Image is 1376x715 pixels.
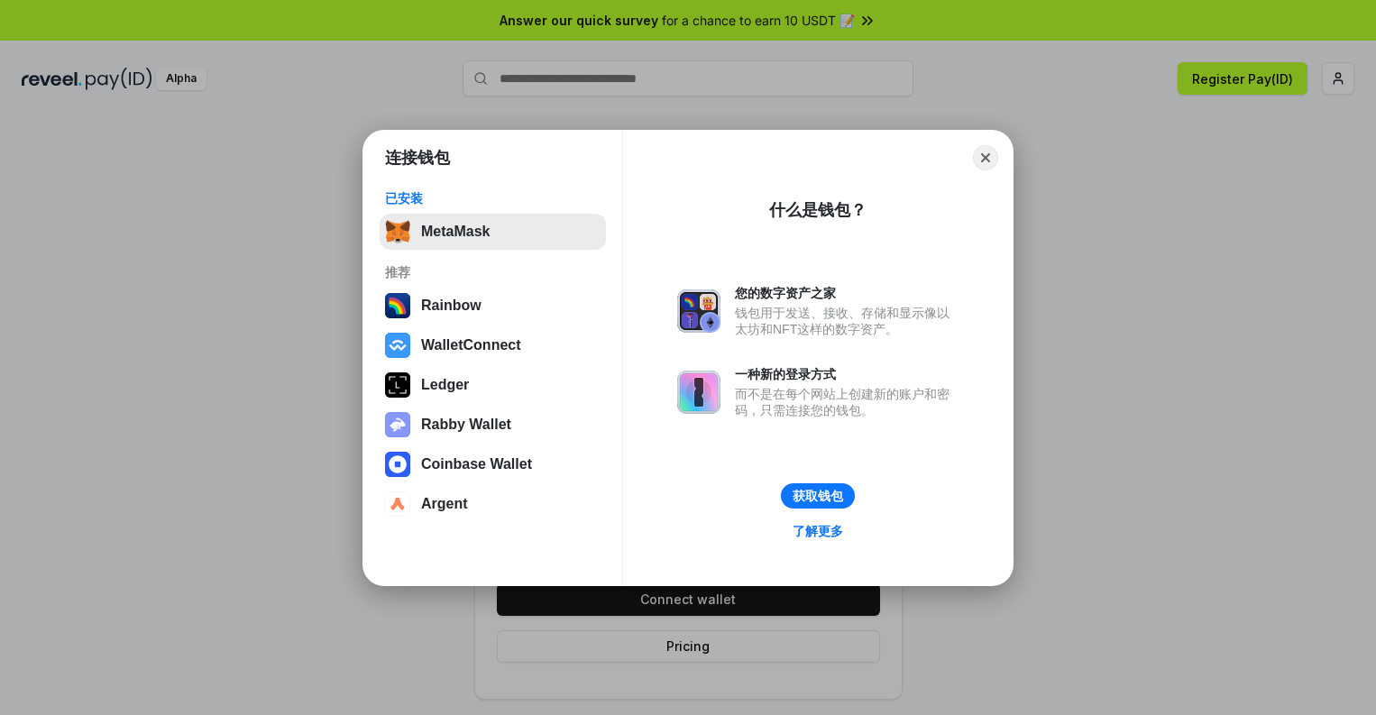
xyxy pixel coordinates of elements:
div: Rainbow [421,298,482,314]
div: 钱包用于发送、接收、存储和显示像以太坊和NFT这样的数字资产。 [735,305,959,337]
a: 了解更多 [782,519,854,543]
img: svg+xml,%3Csvg%20width%3D%2228%22%20height%3D%2228%22%20viewBox%3D%220%200%2028%2028%22%20fill%3D... [385,452,410,477]
img: svg+xml,%3Csvg%20xmlns%3D%22http%3A%2F%2Fwww.w3.org%2F2000%2Fsvg%22%20fill%3D%22none%22%20viewBox... [385,412,410,437]
div: 什么是钱包？ [769,199,867,221]
div: 而不是在每个网站上创建新的账户和密码，只需连接您的钱包。 [735,386,959,418]
div: 您的数字资产之家 [735,285,959,301]
button: Close [973,145,998,170]
div: 一种新的登录方式 [735,366,959,382]
img: svg+xml,%3Csvg%20width%3D%2228%22%20height%3D%2228%22%20viewBox%3D%220%200%2028%2028%22%20fill%3D... [385,491,410,517]
button: Rainbow [380,288,606,324]
div: Rabby Wallet [421,417,511,433]
button: Rabby Wallet [380,407,606,443]
button: MetaMask [380,214,606,250]
img: svg+xml,%3Csvg%20width%3D%22120%22%20height%3D%22120%22%20viewBox%3D%220%200%20120%20120%22%20fil... [385,293,410,318]
div: 推荐 [385,264,601,280]
div: 了解更多 [793,523,843,539]
button: Ledger [380,367,606,403]
div: MetaMask [421,224,490,240]
div: 已安装 [385,190,601,206]
h1: 连接钱包 [385,147,450,169]
div: Coinbase Wallet [421,456,532,472]
div: WalletConnect [421,337,521,353]
div: Argent [421,496,468,512]
button: Coinbase Wallet [380,446,606,482]
div: 获取钱包 [793,488,843,504]
img: svg+xml,%3Csvg%20xmlns%3D%22http%3A%2F%2Fwww.w3.org%2F2000%2Fsvg%22%20fill%3D%22none%22%20viewBox... [677,371,720,414]
img: svg+xml,%3Csvg%20xmlns%3D%22http%3A%2F%2Fwww.w3.org%2F2000%2Fsvg%22%20fill%3D%22none%22%20viewBox... [677,289,720,333]
img: svg+xml,%3Csvg%20xmlns%3D%22http%3A%2F%2Fwww.w3.org%2F2000%2Fsvg%22%20width%3D%2228%22%20height%3... [385,372,410,398]
button: WalletConnect [380,327,606,363]
button: Argent [380,486,606,522]
img: svg+xml,%3Csvg%20fill%3D%22none%22%20height%3D%2233%22%20viewBox%3D%220%200%2035%2033%22%20width%... [385,219,410,244]
img: svg+xml,%3Csvg%20width%3D%2228%22%20height%3D%2228%22%20viewBox%3D%220%200%2028%2028%22%20fill%3D... [385,333,410,358]
div: Ledger [421,377,469,393]
button: 获取钱包 [781,483,855,509]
